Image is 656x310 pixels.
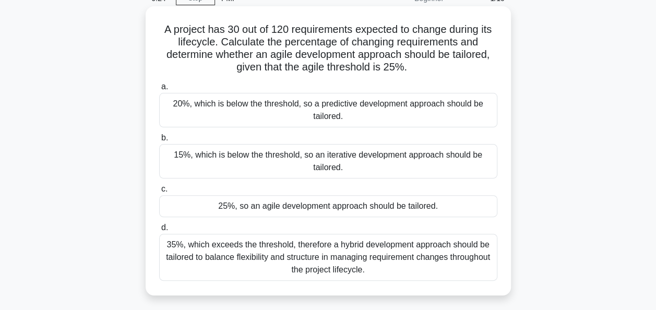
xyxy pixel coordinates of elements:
div: 35%, which exceeds the threshold, therefore a hybrid development approach should be tailored to b... [159,234,497,281]
span: c. [161,184,168,193]
span: a. [161,82,168,91]
div: 20%, which is below the threshold, so a predictive development approach should be tailored. [159,93,497,127]
span: b. [161,133,168,142]
span: d. [161,223,168,232]
h5: A project has 30 out of 120 requirements expected to change during its lifecycle. Calculate the p... [158,23,498,74]
div: 15%, which is below the threshold, so an iterative development approach should be tailored. [159,144,497,178]
div: 25%, so an agile development approach should be tailored. [159,195,497,217]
